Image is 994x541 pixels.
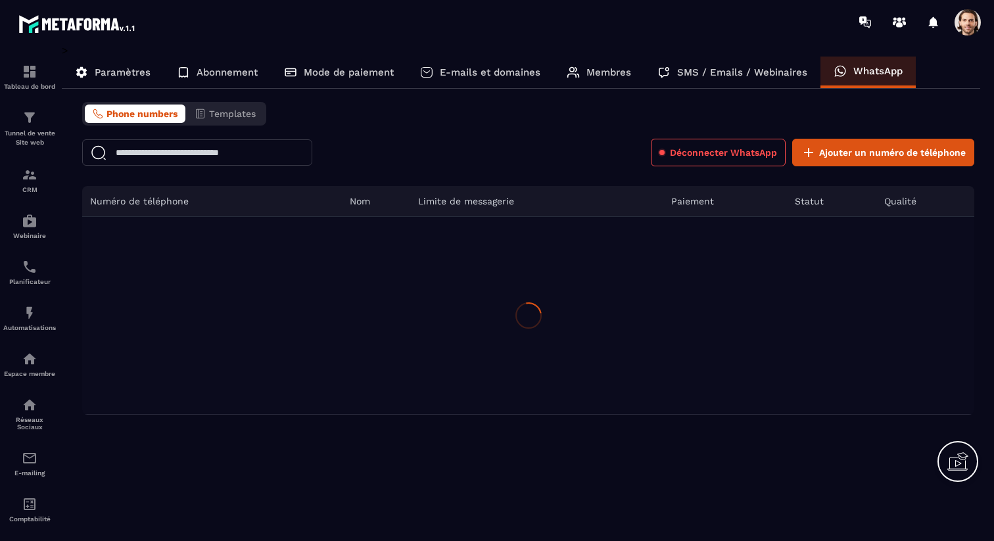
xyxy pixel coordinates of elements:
div: > [62,44,981,415]
img: accountant [22,496,37,512]
a: automationsautomationsAutomatisations [3,295,56,341]
img: email [22,450,37,466]
th: Limite de messagerie [410,186,663,217]
p: Planificateur [3,278,56,285]
span: Déconnecter WhatsApp [670,146,777,159]
p: Comptabilité [3,515,56,523]
th: Statut [787,186,876,217]
p: Automatisations [3,324,56,331]
img: automations [22,305,37,321]
button: Phone numbers [85,105,185,123]
img: social-network [22,397,37,413]
a: emailemailE-mailing [3,440,56,486]
p: E-mailing [3,469,56,477]
a: accountantaccountantComptabilité [3,486,56,532]
img: automations [22,351,37,367]
a: social-networksocial-networkRéseaux Sociaux [3,387,56,440]
img: formation [22,110,37,126]
p: Membres [586,66,631,78]
a: automationsautomationsEspace membre [3,341,56,387]
button: Templates [187,105,264,123]
img: formation [22,167,37,183]
button: Déconnecter WhatsApp [651,139,786,166]
p: SMS / Emails / Webinaires [677,66,807,78]
img: automations [22,213,37,229]
p: Tableau de bord [3,83,56,90]
p: Paramètres [95,66,151,78]
img: scheduler [22,259,37,275]
p: Mode de paiement [304,66,394,78]
p: Espace membre [3,370,56,377]
p: CRM [3,186,56,193]
p: Abonnement [197,66,258,78]
img: formation [22,64,37,80]
span: Phone numbers [106,108,177,119]
th: Paiement [663,186,787,217]
a: formationformationTableau de bord [3,54,56,100]
p: Réseaux Sociaux [3,416,56,431]
a: schedulerschedulerPlanificateur [3,249,56,295]
th: Nom [342,186,411,217]
th: Qualité [876,186,974,217]
p: WhatsApp [853,65,903,77]
span: Ajouter un numéro de téléphone [819,146,966,159]
a: formationformationCRM [3,157,56,203]
th: Numéro de téléphone [82,186,342,217]
p: Webinaire [3,232,56,239]
p: Tunnel de vente Site web [3,129,56,147]
a: automationsautomationsWebinaire [3,203,56,249]
a: formationformationTunnel de vente Site web [3,100,56,157]
p: E-mails et domaines [440,66,540,78]
span: Templates [209,108,256,119]
button: Ajouter un numéro de téléphone [792,139,974,166]
img: logo [18,12,137,35]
